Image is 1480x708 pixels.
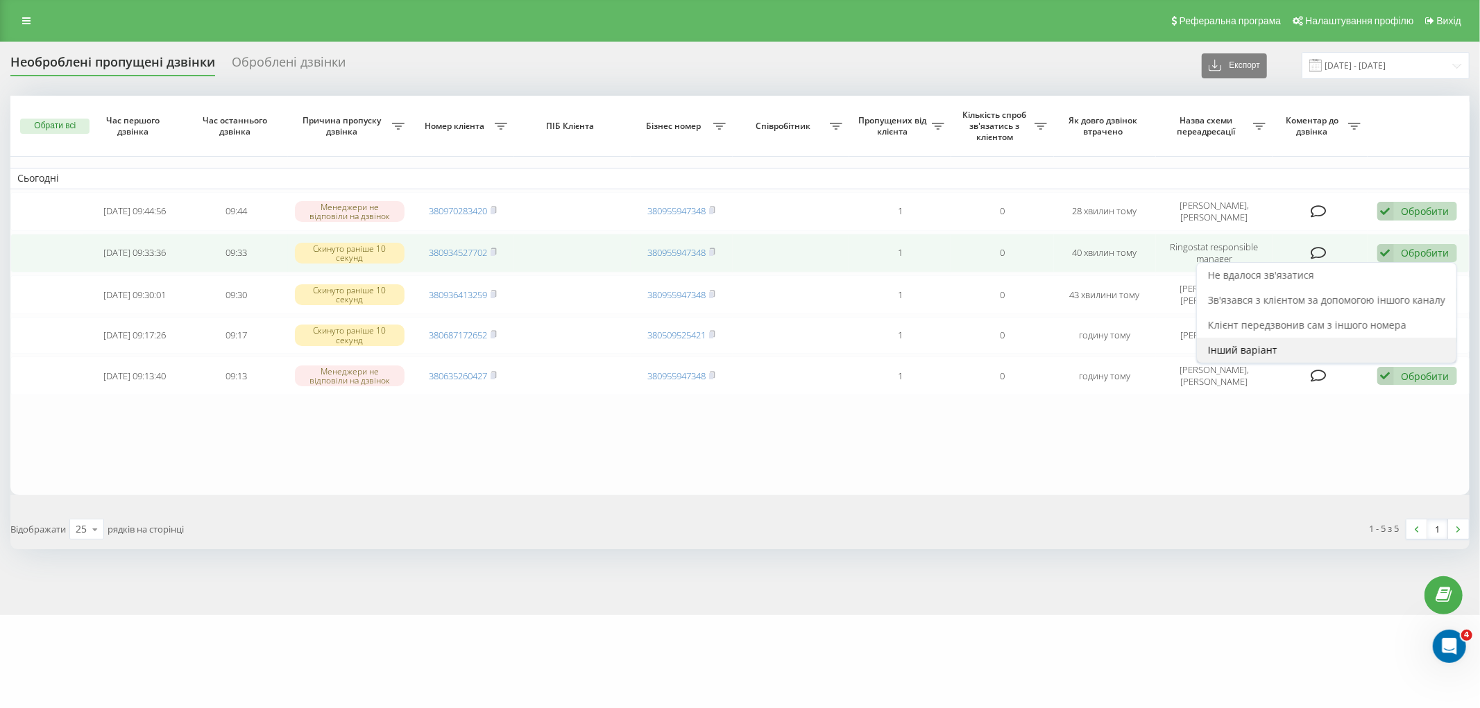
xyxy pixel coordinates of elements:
td: 0 [951,317,1053,354]
td: [PERSON_NAME], [PERSON_NAME] [1156,356,1273,395]
span: Співробітник [740,121,830,132]
a: 1 [1427,519,1448,539]
a: 380936413259 [429,288,487,301]
span: рядків на сторінці [108,523,184,535]
td: Сьогодні [10,168,1470,189]
div: Менеджери не відповіли на дзвінок [295,365,405,386]
td: [DATE] 09:30:01 [83,275,185,314]
div: Скинуто раніше 10 секунд [295,243,405,264]
div: Обробити [1402,370,1449,383]
div: Необроблені пропущені дзвінки [10,55,215,76]
button: Експорт [1202,53,1267,78]
div: Скинуто раніше 10 секунд [295,325,405,345]
td: 0 [951,234,1053,273]
button: Обрати всі [20,119,90,134]
div: Обробити [1402,246,1449,259]
span: Час останнього дзвінка [197,115,276,137]
span: Клієнт передзвонив сам з іншого номера [1208,318,1406,331]
span: Час першого дзвінка [95,115,174,137]
td: [PERSON_NAME] [1156,317,1273,354]
td: [DATE] 09:17:26 [83,317,185,354]
span: Причина пропуску дзвінка [295,115,393,137]
td: 1 [849,234,951,273]
span: Зв'язався з клієнтом за допомогою іншого каналу [1208,293,1445,306]
td: 1 [849,356,951,395]
a: 380687172652 [429,329,487,341]
a: 380635260427 [429,370,487,382]
a: 380955947348 [647,205,706,217]
span: ПІБ Клієнта [526,121,618,132]
span: Кількість спроб зв'язатись з клієнтом [958,110,1034,142]
a: 380955947348 [647,246,706,259]
td: 40 хвилин тому [1054,234,1156,273]
a: 380934527702 [429,246,487,259]
td: 09:30 [185,275,287,314]
td: 09:44 [185,192,287,231]
a: 380955947348 [647,288,706,301]
td: 43 хвилини тому [1054,275,1156,314]
td: [PERSON_NAME], [PERSON_NAME] [1156,192,1273,231]
a: 380970283420 [429,205,487,217]
td: 1 [849,275,951,314]
span: Пропущених від клієнта [856,115,932,137]
td: 1 [849,192,951,231]
span: Бізнес номер [638,121,713,132]
td: 09:17 [185,317,287,354]
td: 0 [951,275,1053,314]
div: 1 - 5 з 5 [1370,521,1400,535]
td: 28 хвилин тому [1054,192,1156,231]
span: Номер клієнта [418,121,494,132]
td: 09:33 [185,234,287,273]
div: Скинуто раніше 10 секунд [295,284,405,305]
a: 380955947348 [647,370,706,382]
td: годину тому [1054,317,1156,354]
td: 09:13 [185,356,287,395]
td: 1 [849,317,951,354]
iframe: Intercom live chat [1433,630,1466,663]
span: 4 [1461,630,1472,641]
td: годину тому [1054,356,1156,395]
td: 0 [951,356,1053,395]
span: Коментар до дзвінка [1279,115,1348,137]
span: Реферальна програма [1180,15,1282,26]
span: Назва схеми переадресації [1163,115,1253,137]
div: Менеджери не відповіли на дзвінок [295,201,405,222]
span: Відображати [10,523,66,535]
span: Як довго дзвінок втрачено [1065,115,1144,137]
td: [DATE] 09:33:36 [83,234,185,273]
td: Ringostat responsible manager [1156,234,1273,273]
div: 25 [76,522,87,536]
td: [DATE] 09:44:56 [83,192,185,231]
a: 380509525421 [647,329,706,341]
div: Обробити [1402,205,1449,218]
td: [PERSON_NAME], [PERSON_NAME] [1156,275,1273,314]
td: [DATE] 09:13:40 [83,356,185,395]
td: 0 [951,192,1053,231]
div: Оброблені дзвінки [232,55,346,76]
span: Не вдалося зв'язатися [1208,268,1314,282]
span: Інший варіант [1208,343,1277,356]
